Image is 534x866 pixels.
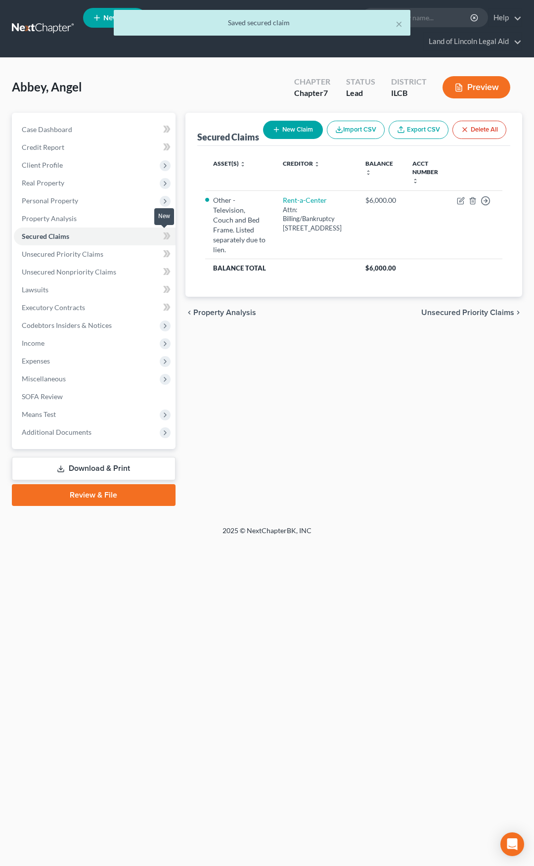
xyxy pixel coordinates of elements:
[443,76,510,98] button: Preview
[22,392,63,401] span: SOFA Review
[283,160,320,167] a: Creditor unfold_more
[213,160,246,167] a: Asset(s) unfold_more
[346,88,375,99] div: Lead
[263,121,323,139] button: New Claim
[489,9,522,27] a: Help
[365,160,393,176] a: Balance unfold_more
[365,264,396,272] span: $6,000.00
[30,526,504,544] div: 2025 © NextChapterBK, INC
[12,457,176,480] a: Download & Print
[381,8,472,27] input: Search by name...
[12,80,82,94] span: Abbey, Angel
[323,88,328,97] span: 7
[294,76,330,88] div: Chapter
[22,250,103,258] span: Unsecured Priority Claims
[327,121,385,139] button: Import CSV
[154,208,174,225] div: New
[314,161,320,167] i: unfold_more
[213,195,267,255] li: Other - Television, Couch and Bed Frame. Listed separately due to lien.
[22,428,91,436] span: Additional Documents
[185,309,193,317] i: chevron_left
[22,232,69,240] span: Secured Claims
[365,195,397,205] div: $6,000.00
[14,299,176,317] a: Executory Contracts
[283,196,327,204] a: Rent-a-Center
[22,268,116,276] span: Unsecured Nonpriority Claims
[22,374,66,383] span: Miscellaneous
[14,121,176,138] a: Case Dashboard
[514,309,522,317] i: chevron_right
[396,18,402,30] button: ×
[294,88,330,99] div: Chapter
[421,309,514,317] span: Unsecured Priority Claims
[240,161,246,167] i: unfold_more
[22,161,63,169] span: Client Profile
[22,339,44,347] span: Income
[22,303,85,312] span: Executory Contracts
[391,76,427,88] div: District
[424,33,522,50] a: Land of Lincoln Legal Aid
[389,121,448,139] a: Export CSV
[22,357,50,365] span: Expenses
[14,245,176,263] a: Unsecured Priority Claims
[22,321,112,329] span: Codebtors Insiders & Notices
[391,88,427,99] div: ILCB
[452,121,506,139] button: Delete All
[14,263,176,281] a: Unsecured Nonpriority Claims
[412,178,418,184] i: unfold_more
[14,281,176,299] a: Lawsuits
[346,76,375,88] div: Status
[22,214,77,223] span: Property Analysis
[22,179,64,187] span: Real Property
[22,125,72,134] span: Case Dashboard
[14,388,176,406] a: SOFA Review
[22,410,56,418] span: Means Test
[22,285,48,294] span: Lawsuits
[283,205,350,233] div: Attn: Billing/Bankruptcy [STREET_ADDRESS]
[22,143,64,151] span: Credit Report
[14,138,176,156] a: Credit Report
[185,309,256,317] button: chevron_left Property Analysis
[14,210,176,228] a: Property Analysis
[412,160,438,184] a: Acct Number unfold_more
[22,196,78,205] span: Personal Property
[122,18,402,28] div: Saved secured claim
[255,9,311,27] a: DebtorCC
[500,832,524,856] div: Open Intercom Messenger
[197,131,259,143] div: Secured Claims
[12,484,176,506] a: Review & File
[14,228,176,245] a: Secured Claims
[205,259,358,277] th: Balance Total
[149,9,191,27] a: Home
[191,9,255,27] a: Client Portal
[421,309,522,317] button: Unsecured Priority Claims chevron_right
[193,309,256,317] span: Property Analysis
[365,170,371,176] i: unfold_more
